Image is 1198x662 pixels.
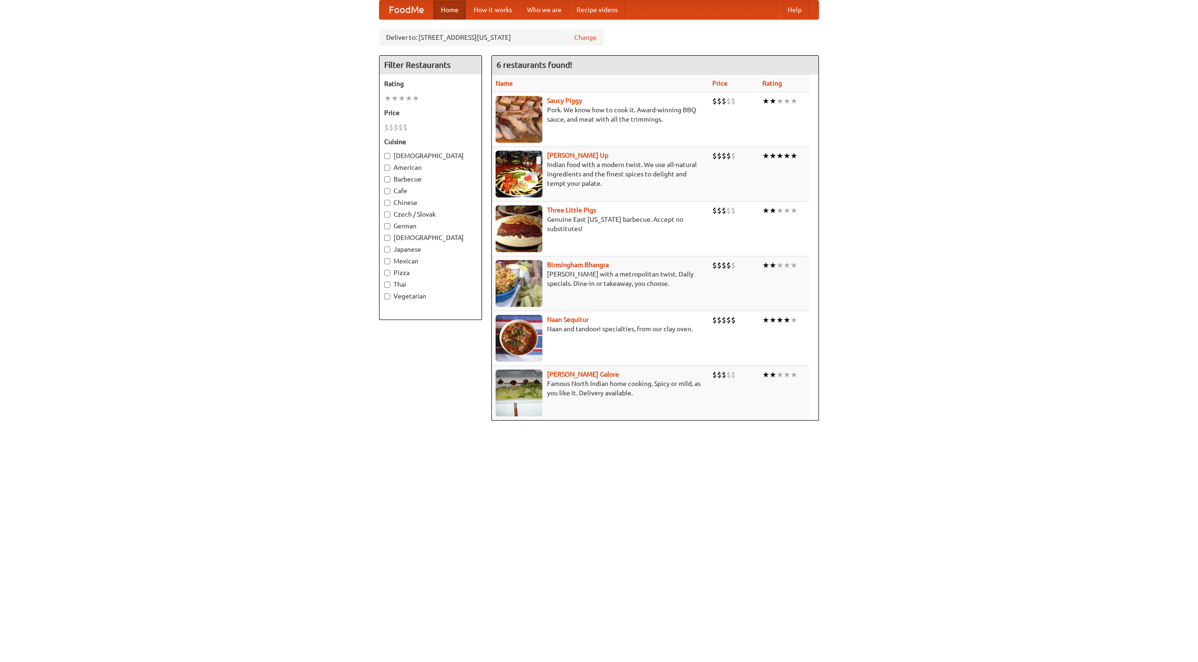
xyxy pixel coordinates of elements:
[384,235,390,241] input: [DEMOGRAPHIC_DATA]
[412,93,419,103] li: ★
[762,205,769,216] li: ★
[731,370,736,380] li: $
[731,96,736,106] li: $
[783,96,790,106] li: ★
[384,233,477,242] label: [DEMOGRAPHIC_DATA]
[731,151,736,161] li: $
[384,93,391,103] li: ★
[722,96,726,106] li: $
[384,268,477,277] label: Pizza
[496,215,705,233] p: Genuine East [US_STATE] barbecue. Accept no substitutes!
[776,151,783,161] li: ★
[762,96,769,106] li: ★
[569,0,625,19] a: Recipe videos
[384,186,477,196] label: Cafe
[769,370,776,380] li: ★
[776,260,783,270] li: ★
[384,198,477,207] label: Chinese
[384,291,477,301] label: Vegetarian
[722,205,726,216] li: $
[384,165,390,171] input: American
[519,0,569,19] a: Who we are
[717,151,722,161] li: $
[783,205,790,216] li: ★
[391,93,398,103] li: ★
[712,370,717,380] li: $
[717,260,722,270] li: $
[790,205,797,216] li: ★
[712,260,717,270] li: $
[496,80,513,87] a: Name
[384,188,390,194] input: Cafe
[776,315,783,325] li: ★
[762,80,782,87] a: Rating
[762,260,769,270] li: ★
[398,122,403,132] li: $
[726,260,731,270] li: $
[769,96,776,106] li: ★
[726,205,731,216] li: $
[731,260,736,270] li: $
[547,97,582,104] a: Saucy Piggy
[403,122,408,132] li: $
[496,269,705,288] p: [PERSON_NAME] with a metropolitan twist. Daily specials. Dine-in or takeaway, you choose.
[717,96,722,106] li: $
[547,316,589,323] a: Naan Sequitur
[722,370,726,380] li: $
[497,60,572,69] ng-pluralize: 6 restaurants found!
[384,270,390,276] input: Pizza
[384,200,390,206] input: Chinese
[496,260,542,307] img: bhangra.jpg
[496,315,542,362] img: naansequitur.jpg
[379,29,604,46] div: Deliver to: [STREET_ADDRESS][US_STATE]
[717,370,722,380] li: $
[384,122,389,132] li: $
[790,370,797,380] li: ★
[762,370,769,380] li: ★
[384,293,390,299] input: Vegetarian
[496,379,705,398] p: Famous North Indian home cooking. Spicy or mild, as you like it. Delivery available.
[712,151,717,161] li: $
[496,96,542,143] img: saucy.jpg
[547,371,619,378] b: [PERSON_NAME] Galore
[726,315,731,325] li: $
[726,370,731,380] li: $
[762,315,769,325] li: ★
[722,260,726,270] li: $
[496,151,542,197] img: curryup.jpg
[496,160,705,188] p: Indian food with a modern twist. We use all-natural ingredients and the finest spices to delight ...
[384,137,477,146] h5: Cuisine
[769,205,776,216] li: ★
[769,260,776,270] li: ★
[712,315,717,325] li: $
[722,151,726,161] li: $
[384,223,390,229] input: German
[547,206,596,214] a: Three Little Pigs
[496,324,705,334] p: Naan and tandoori specialties, from our clay oven.
[384,245,477,254] label: Japanese
[384,258,390,264] input: Mexican
[433,0,466,19] a: Home
[783,370,790,380] li: ★
[384,175,477,184] label: Barbecue
[712,80,728,87] a: Price
[726,96,731,106] li: $
[776,205,783,216] li: ★
[384,282,390,288] input: Thai
[384,247,390,253] input: Japanese
[384,151,477,160] label: [DEMOGRAPHIC_DATA]
[384,221,477,231] label: German
[712,96,717,106] li: $
[384,153,390,159] input: [DEMOGRAPHIC_DATA]
[717,315,722,325] li: $
[731,315,736,325] li: $
[380,56,482,74] h4: Filter Restaurants
[389,122,394,132] li: $
[547,261,609,269] a: Birmingham Bhangra
[780,0,809,19] a: Help
[722,315,726,325] li: $
[731,205,736,216] li: $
